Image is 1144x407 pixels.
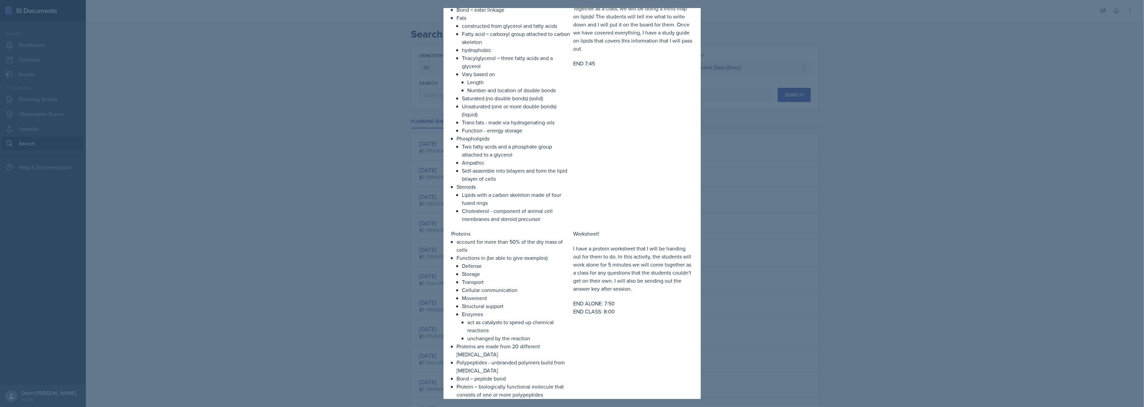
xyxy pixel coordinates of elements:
p: Proteins are made from 20 different [MEDICAL_DATA] [457,342,571,358]
p: hydrophobic [462,46,571,54]
p: Polypeptides - unbranded polymers build from [MEDICAL_DATA] [457,358,571,374]
p: Number and location of double bonds [468,86,571,94]
p: Function - energy storage [462,126,571,134]
p: Functions in (be able to give examples) [457,254,571,262]
p: Movement [462,294,571,302]
p: Length [468,78,571,86]
p: Lipids with a carbon skeleton made of four fused rings [462,191,571,207]
p: Phospholipids [457,134,571,142]
p: Fats [457,14,571,22]
p: [MEDICAL_DATA] [457,399,571,407]
p: Two fatty acids and a phosphate group attached to a glycerol [462,142,571,159]
p: Saturated (no double bonds) (solid) [462,94,571,102]
p: Proteins [451,230,571,238]
p: Triacylglycerol = three fatty acids and a glycerol [462,54,571,70]
p: END ALONE: 7:50 [574,299,693,307]
p: Transport [462,278,571,286]
p: Vary based on [462,70,571,78]
p: Bond = ester linkage [457,6,571,14]
p: Protein = biologically functional molecule that consists of one or more polypeptides [457,383,571,399]
p: Worksheet! [574,230,693,238]
p: I have a protein worksheet that I will be handing out for them to do. In this activity, the stude... [574,244,693,293]
p: Bond = peptide bond [457,374,571,383]
p: END 7:45 [574,59,693,67]
p: Unsaturated (one or more double bonds) (liquid) [462,102,571,118]
p: Cholesterol - component of animal cell membranes and steroid precursor [462,207,571,223]
p: Trans fats - made via hydrogenating oils [462,118,571,126]
p: Ampathic [462,159,571,167]
p: Cellular communication [462,286,571,294]
p: account for more than 50% of the dry mass of cells [457,238,571,254]
p: unchanged by the reaction [468,334,571,342]
p: act as catalysts to speed up chemical reactions [468,318,571,334]
p: Together as a class, we will be doing a mind map on lipids! The students will tell me what to wri... [574,4,693,53]
p: Defense [462,262,571,270]
p: Self-assemble into bilayers and form the lipid bilayer of cells [462,167,571,183]
p: Steroids [457,183,571,191]
p: constructed from glycerol and fatty acids [462,22,571,30]
p: END CLASS: 8:00 [574,307,693,315]
p: Enzymes [462,310,571,318]
p: Storage [462,270,571,278]
p: Fatty acid = carboxyl group attached to carbon skeleton [462,30,571,46]
p: Structural support [462,302,571,310]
